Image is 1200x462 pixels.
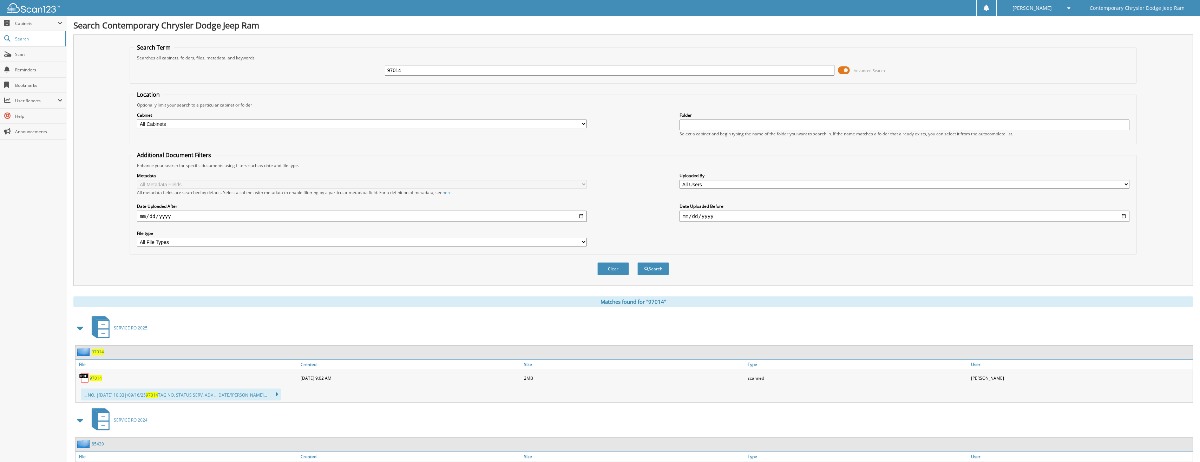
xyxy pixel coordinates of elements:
a: 97014 [92,349,104,355]
span: Help [15,113,63,119]
legend: Location [133,91,163,98]
a: 85439 [92,441,104,447]
span: Bookmarks [15,82,63,88]
legend: Search Term [133,44,174,51]
label: Date Uploaded After [137,203,586,209]
span: User Reports [15,98,58,104]
a: SERVICE RO 2024 [87,406,147,434]
span: Cabinets [15,20,58,26]
div: 2MB [522,371,746,385]
img: folder2.png [77,347,92,356]
span: Announcements [15,129,63,135]
button: Search [637,262,669,275]
a: User [969,452,1193,461]
div: [DATE] 9:02 AM [299,371,522,385]
img: PDF.png [79,373,90,383]
a: here [442,190,452,195]
label: Cabinet [137,112,586,118]
a: User [969,360,1193,369]
label: Folder [680,112,1129,118]
div: Enhance your search for specific documents using filters such as date and file type. [133,162,1133,168]
span: 97014 [146,392,158,398]
legend: Additional Document Filters [133,151,215,159]
span: Scan [15,51,63,57]
a: File [76,452,299,461]
div: Matches found for "97014" [73,296,1193,307]
a: SERVICE RO 2025 [87,314,147,342]
a: Type [746,360,969,369]
label: File type [137,230,586,236]
h1: Search Contemporary Chrysler Dodge Jeep Ram [73,19,1193,31]
a: Size [522,360,746,369]
label: Uploaded By [680,173,1129,179]
span: Reminders [15,67,63,73]
span: SERVICE RO 2024 [114,417,147,423]
span: Advanced Search [854,68,885,73]
a: Size [522,452,746,461]
button: Clear [597,262,629,275]
a: Created [299,452,522,461]
div: [PERSON_NAME] [969,371,1193,385]
img: scan123-logo-white.svg [7,3,60,13]
div: ... NO. |[DATE] 10:33|/09/16/25 TAG NO. STATUS SERV. ADV ... DATE/[PERSON_NAME]... [81,389,281,400]
div: All metadata fields are searched by default. Select a cabinet with metadata to enable filtering b... [137,190,586,195]
div: Searches all cabinets, folders, files, metadata, and keywords [133,55,1133,61]
a: Created [299,360,522,369]
a: File [76,360,299,369]
input: end [680,211,1129,222]
span: Search [15,36,61,42]
input: start [137,211,586,222]
span: Contemporary Chrysler Dodge Jeep Ram [1090,6,1185,10]
div: Select a cabinet and begin typing the name of the folder you want to search in. If the name match... [680,131,1129,137]
a: 97014 [90,375,102,381]
img: folder2.png [77,439,92,448]
label: Metadata [137,173,586,179]
label: Date Uploaded Before [680,203,1129,209]
span: [PERSON_NAME] [1012,6,1052,10]
a: Type [746,452,969,461]
div: scanned [746,371,969,385]
span: SERVICE RO 2025 [114,325,147,331]
div: Optionally limit your search to a particular cabinet or folder [133,102,1133,108]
